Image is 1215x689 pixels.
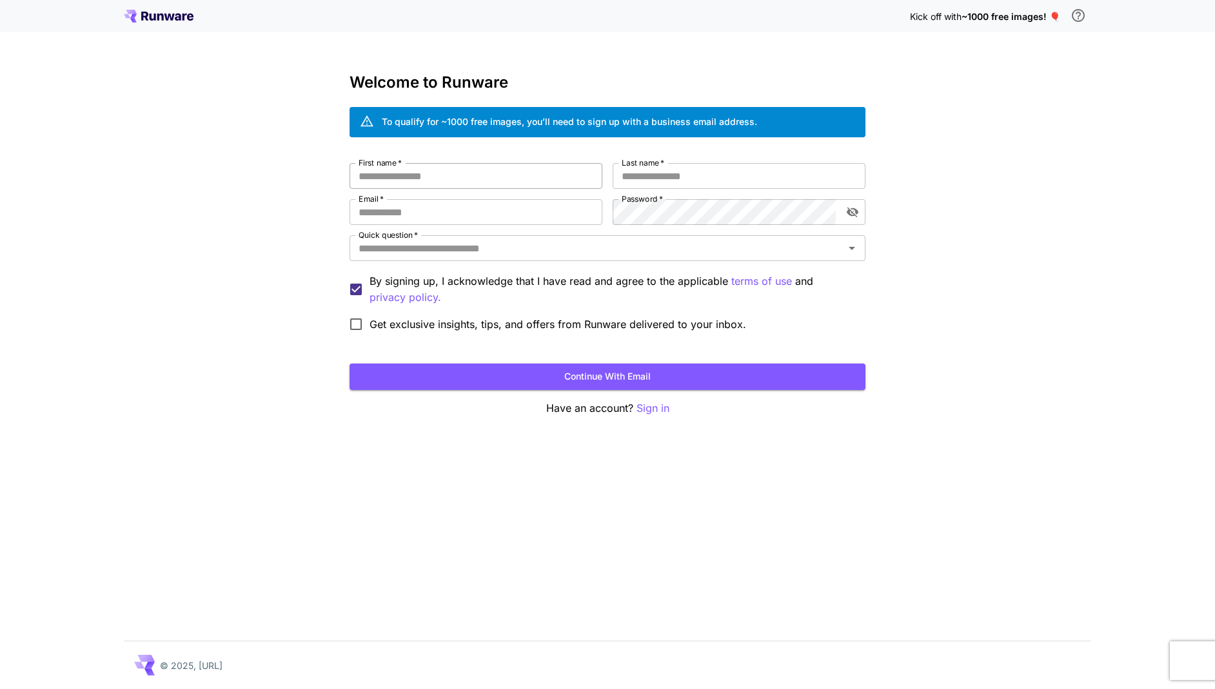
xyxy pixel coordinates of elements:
button: toggle password visibility [841,200,864,224]
label: First name [359,157,402,168]
p: terms of use [731,273,792,289]
label: Email [359,193,384,204]
label: Password [622,193,663,204]
label: Last name [622,157,664,168]
span: Kick off with [910,11,962,22]
span: ~1000 free images! 🎈 [962,11,1060,22]
button: Continue with email [350,364,865,390]
div: To qualify for ~1000 free images, you’ll need to sign up with a business email address. [382,115,757,128]
button: By signing up, I acknowledge that I have read and agree to the applicable and privacy policy. [731,273,792,289]
button: In order to qualify for free credit, you need to sign up with a business email address and click ... [1065,3,1091,28]
button: Open [843,239,861,257]
p: By signing up, I acknowledge that I have read and agree to the applicable and [370,273,855,306]
button: Sign in [637,400,669,416]
p: © 2025, [URL] [160,659,222,672]
button: By signing up, I acknowledge that I have read and agree to the applicable terms of use and [370,289,441,306]
h3: Welcome to Runware [350,73,865,92]
p: Have an account? [350,400,865,416]
p: privacy policy. [370,289,441,306]
label: Quick question [359,229,418,240]
span: Get exclusive insights, tips, and offers from Runware delivered to your inbox. [370,316,746,332]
